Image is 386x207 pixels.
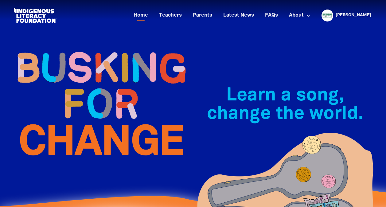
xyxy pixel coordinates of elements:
a: FAQs [261,10,282,21]
a: About [285,10,314,21]
span: Learn a song, change the world. [207,87,363,123]
a: Teachers [155,10,185,21]
a: Latest News [220,10,258,21]
a: Parents [189,10,216,21]
a: [PERSON_NAME] [336,13,371,18]
a: Home [130,10,152,21]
